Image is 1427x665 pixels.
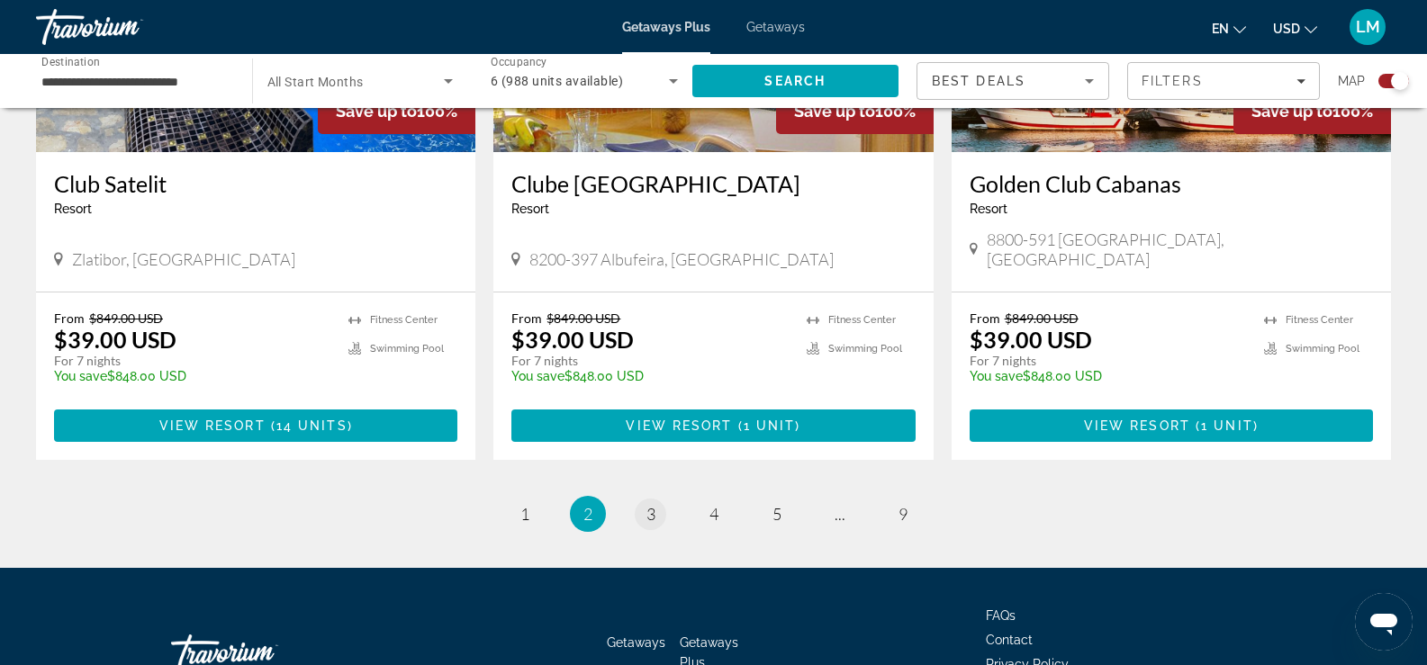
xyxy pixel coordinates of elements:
span: ( ) [266,418,353,433]
mat-select: Sort by [932,70,1094,92]
span: Resort [511,202,549,216]
span: You save [54,369,107,383]
span: Save up to [1251,102,1332,121]
nav: Pagination [36,496,1391,532]
span: 1 unit [1201,418,1253,433]
button: Search [692,65,899,97]
span: Save up to [336,102,417,121]
span: From [511,310,542,326]
span: All Start Months [267,75,364,89]
span: Search [764,74,826,88]
p: $39.00 USD [511,326,634,353]
span: Map [1338,68,1365,94]
span: Swimming Pool [828,343,902,355]
span: $849.00 USD [546,310,620,326]
span: Filters [1142,74,1203,88]
a: Getaways [607,635,665,650]
span: 14 units [276,418,348,433]
span: en [1212,22,1229,36]
button: User Menu [1344,8,1391,46]
span: 6 (988 units available) [491,74,623,88]
a: Club Satelit [54,170,457,197]
div: 100% [318,88,475,134]
span: From [970,310,1000,326]
button: Filters [1127,62,1320,100]
p: For 7 nights [970,353,1246,369]
span: Fitness Center [828,314,896,326]
span: ( ) [1190,418,1259,433]
button: View Resort(14 units) [54,409,457,442]
span: Resort [54,202,92,216]
span: Swimming Pool [1286,343,1359,355]
p: $848.00 USD [970,369,1246,383]
a: Getaways [746,20,805,34]
button: View Resort(1 unit) [511,409,915,442]
span: Best Deals [932,74,1025,88]
span: $849.00 USD [89,310,163,326]
span: Fitness Center [1286,314,1353,326]
span: View Resort [1084,418,1190,433]
span: Fitness Center [370,314,438,326]
span: You save [511,369,564,383]
p: $39.00 USD [54,326,176,353]
a: FAQs [986,608,1016,623]
span: 3 [646,504,655,524]
span: Resort [970,202,1007,216]
span: 4 [709,504,718,524]
p: For 7 nights [54,353,330,369]
span: $849.00 USD [1005,310,1079,326]
span: You save [970,369,1023,383]
iframe: Buton lansare fereastră mesagerie [1355,593,1413,651]
span: Zlatibor, [GEOGRAPHIC_DATA] [72,249,295,269]
a: Clube [GEOGRAPHIC_DATA] [511,170,915,197]
span: 9 [899,504,908,524]
a: Contact [986,633,1033,647]
span: Destination [41,55,100,67]
span: Swimming Pool [370,343,444,355]
span: Save up to [794,102,875,121]
p: $39.00 USD [970,326,1092,353]
button: View Resort(1 unit) [970,409,1373,442]
span: Occupancy [491,56,547,68]
input: Select destination [41,71,229,93]
a: Getaways Plus [622,20,710,34]
span: 8200-397 Albufeira, [GEOGRAPHIC_DATA] [529,249,834,269]
button: Change language [1212,15,1246,41]
span: ( ) [733,418,801,433]
p: For 7 nights [511,353,788,369]
p: $848.00 USD [511,369,788,383]
span: ... [835,504,845,524]
a: Travorium [36,4,216,50]
span: View Resort [626,418,732,433]
a: Golden Club Cabanas [970,170,1373,197]
span: 8800-591 [GEOGRAPHIC_DATA], [GEOGRAPHIC_DATA] [987,229,1373,269]
span: 5 [772,504,781,524]
span: From [54,310,85,326]
div: 100% [1233,88,1391,134]
span: 1 [520,504,529,524]
span: 2 [583,504,592,524]
span: LM [1356,18,1380,36]
span: 1 unit [744,418,796,433]
p: $848.00 USD [54,369,330,383]
button: Change currency [1273,15,1317,41]
span: USD [1273,22,1300,36]
span: View Resort [159,418,266,433]
div: 100% [776,88,934,134]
